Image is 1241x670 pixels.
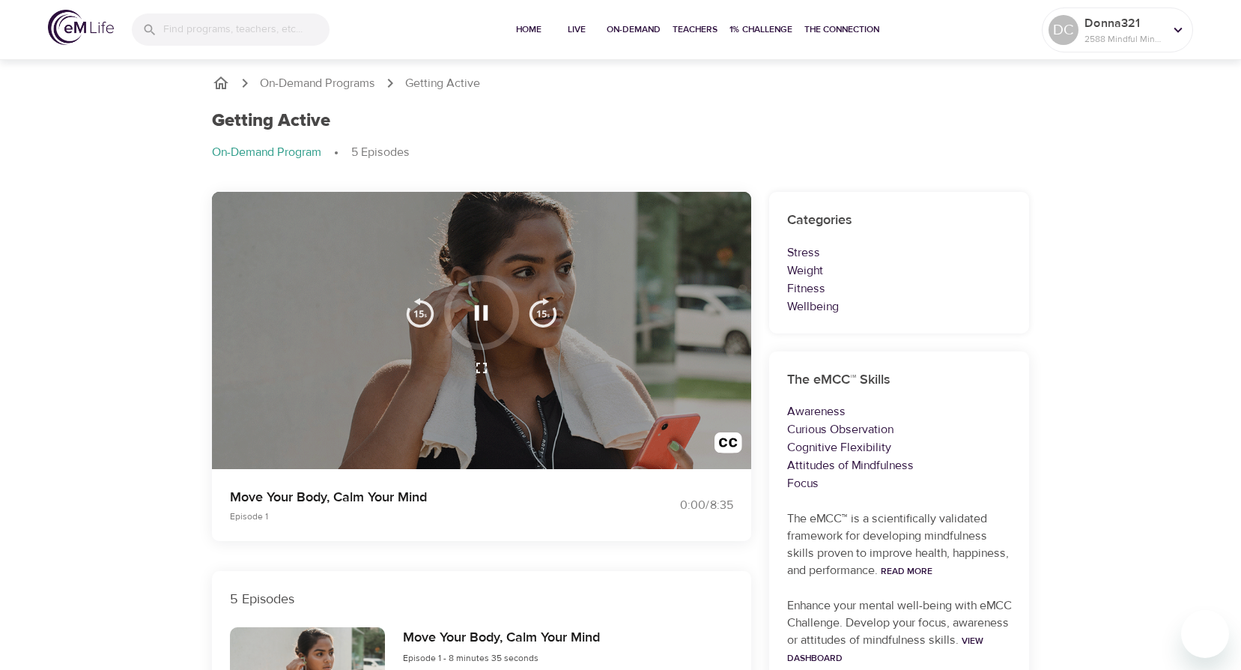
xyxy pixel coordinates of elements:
span: Live [559,22,595,37]
p: 5 Episodes [230,589,733,609]
nav: breadcrumb [212,74,1030,92]
p: Stress [787,244,1012,262]
span: Episode 1 - 8 minutes 35 seconds [403,652,538,664]
h6: The eMCC™ Skills [787,369,1012,391]
p: 2588 Mindful Minutes [1084,32,1164,46]
p: Focus [787,474,1012,492]
p: Move Your Body, Calm Your Mind [230,487,603,507]
h6: Categories [787,210,1012,232]
p: Episode 1 [230,510,603,523]
p: Fitness [787,280,1012,298]
p: Cognitive Flexibility [787,438,1012,456]
img: logo [48,10,114,45]
a: View Dashboard [787,635,983,664]
p: Awareness [787,402,1012,420]
p: Weight [787,262,1012,280]
p: Curious Observation [787,420,1012,438]
img: 15s_next.svg [528,298,558,328]
h1: Getting Active [212,110,330,132]
p: Donna321 [1084,14,1164,32]
span: On-Demand [607,22,661,37]
iframe: Button to launch messaging window [1181,610,1229,658]
p: On-Demand Program [212,144,321,161]
a: On-Demand Programs [260,75,375,92]
span: 1% Challenge [729,22,792,37]
p: Attitudes of Mindfulness [787,456,1012,474]
span: The Connection [804,22,879,37]
p: The eMCC™ is a scientifically validated framework for developing mindfulness skills proven to imp... [787,510,1012,579]
div: DC [1049,15,1078,45]
p: 5 Episodes [351,144,410,161]
img: 15s_prev.svg [405,298,435,328]
a: Read More [881,565,932,577]
span: Home [511,22,547,37]
div: 0:00 / 8:35 [621,497,733,514]
nav: breadcrumb [212,144,1030,162]
img: open_caption.svg [714,432,742,460]
p: Wellbeing [787,298,1012,316]
h6: Move Your Body, Calm Your Mind [403,627,600,649]
button: Transcript/Closed Captions (c) [706,423,751,469]
p: Getting Active [405,75,480,92]
span: Teachers [673,22,717,37]
input: Find programs, teachers, etc... [163,13,330,46]
p: Enhance your mental well-being with eMCC Challenge. Develop your focus, awareness or attitudes of... [787,597,1012,666]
